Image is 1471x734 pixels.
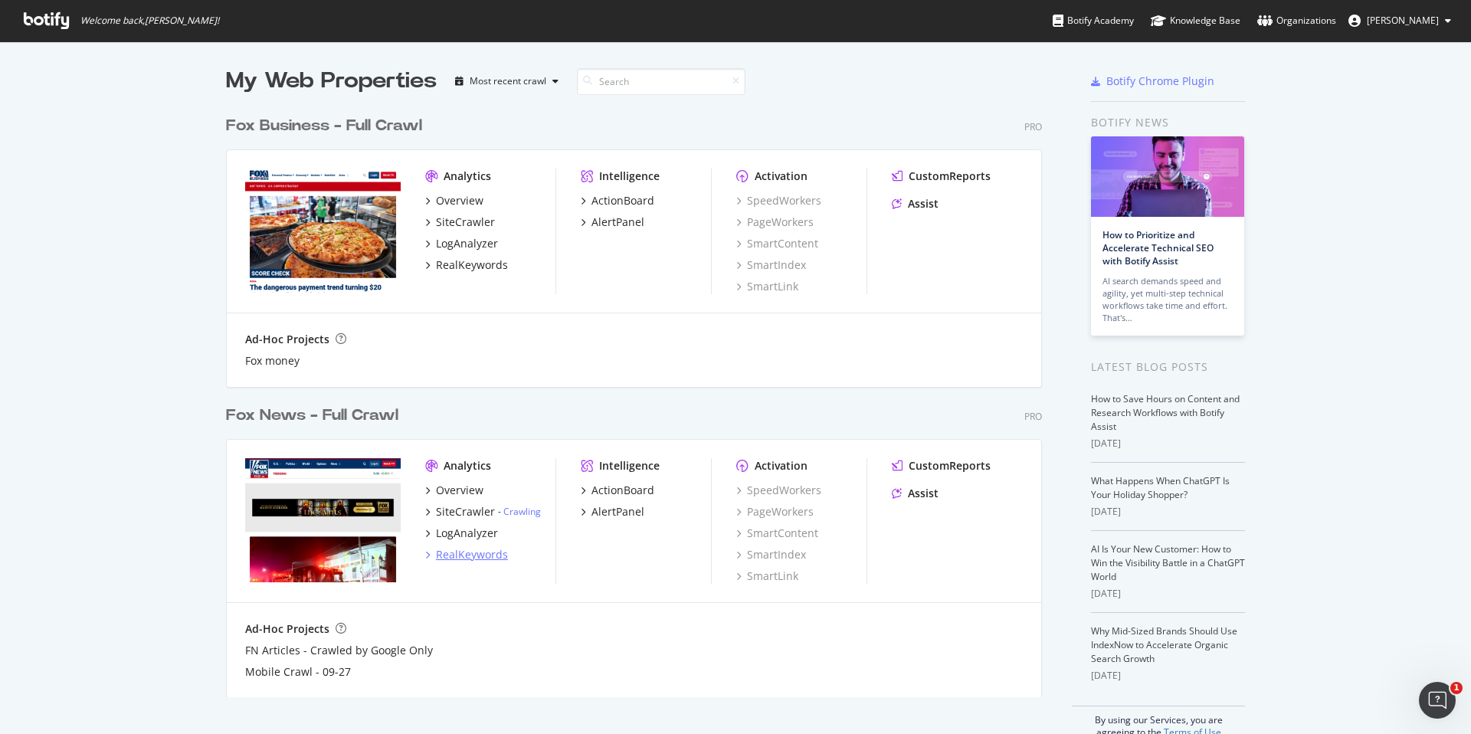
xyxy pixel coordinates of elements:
div: Fox Business - Full Crawl [226,115,422,137]
a: Assist [892,486,939,501]
div: AlertPanel [591,215,644,230]
div: Fox News - Full Crawl [226,405,398,427]
div: Pro [1024,120,1042,133]
div: Analytics [444,169,491,184]
a: RealKeywords [425,257,508,273]
a: Fox money [245,353,300,369]
div: LogAnalyzer [436,236,498,251]
a: CustomReports [892,169,991,184]
div: grid [226,97,1054,697]
div: Most recent crawl [470,77,546,86]
div: Assist [908,196,939,211]
div: [DATE] [1091,505,1245,519]
a: How to Save Hours on Content and Research Workflows with Botify Assist [1091,392,1240,433]
div: Overview [436,483,483,498]
a: AlertPanel [581,504,644,519]
span: 1 [1450,682,1463,694]
div: - [498,505,541,518]
a: SiteCrawler- Crawling [425,504,541,519]
a: SmartLink [736,569,798,584]
a: AlertPanel [581,215,644,230]
a: Fox Business - Full Crawl [226,115,428,137]
div: Botify Academy [1053,13,1134,28]
a: RealKeywords [425,547,508,562]
div: Intelligence [599,458,660,473]
input: Search [577,68,745,95]
a: PageWorkers [736,215,814,230]
div: CustomReports [909,169,991,184]
div: ActionBoard [591,483,654,498]
a: Assist [892,196,939,211]
a: SmartIndex [736,547,806,562]
img: How to Prioritize and Accelerate Technical SEO with Botify Assist [1091,136,1244,217]
a: Crawling [503,505,541,518]
button: Most recent crawl [449,69,565,93]
a: LogAnalyzer [425,526,498,541]
span: Abbey Spisz [1367,14,1439,27]
div: My Web Properties [226,66,437,97]
div: CustomReports [909,458,991,473]
a: SmartIndex [736,257,806,273]
div: SiteCrawler [436,504,495,519]
a: PageWorkers [736,504,814,519]
div: Botify Chrome Plugin [1106,74,1214,89]
a: SmartLink [736,279,798,294]
a: CustomReports [892,458,991,473]
div: Activation [755,458,808,473]
a: Overview [425,483,483,498]
div: Overview [436,193,483,208]
span: Welcome back, [PERSON_NAME] ! [80,15,219,27]
div: Latest Blog Posts [1091,359,1245,375]
div: RealKeywords [436,547,508,562]
iframe: Intercom live chat [1419,682,1456,719]
div: SmartContent [736,526,818,541]
div: SiteCrawler [436,215,495,230]
div: ActionBoard [591,193,654,208]
div: [DATE] [1091,437,1245,451]
div: Intelligence [599,169,660,184]
a: ActionBoard [581,193,654,208]
a: How to Prioritize and Accelerate Technical SEO with Botify Assist [1102,228,1214,267]
div: Pro [1024,410,1042,423]
a: SpeedWorkers [736,483,821,498]
div: Ad-Hoc Projects [245,621,329,637]
a: FN Articles - Crawled by Google Only [245,643,433,658]
div: Ad-Hoc Projects [245,332,329,347]
a: What Happens When ChatGPT Is Your Holiday Shopper? [1091,474,1230,501]
a: SiteCrawler [425,215,495,230]
img: www.foxbusiness.com [245,169,401,293]
div: Knowledge Base [1151,13,1240,28]
div: [DATE] [1091,669,1245,683]
div: Organizations [1257,13,1336,28]
a: Why Mid-Sized Brands Should Use IndexNow to Accelerate Organic Search Growth [1091,624,1237,665]
a: Overview [425,193,483,208]
a: SmartContent [736,236,818,251]
div: Analytics [444,458,491,473]
a: AI Is Your New Customer: How to Win the Visibility Battle in a ChatGPT World [1091,542,1245,583]
div: Activation [755,169,808,184]
div: Botify news [1091,114,1245,131]
button: [PERSON_NAME] [1336,8,1463,33]
a: Botify Chrome Plugin [1091,74,1214,89]
div: AlertPanel [591,504,644,519]
div: RealKeywords [436,257,508,273]
div: [DATE] [1091,587,1245,601]
div: LogAnalyzer [436,526,498,541]
div: Assist [908,486,939,501]
img: www.foxnews.com [245,458,401,582]
a: SpeedWorkers [736,193,821,208]
a: LogAnalyzer [425,236,498,251]
a: Fox News - Full Crawl [226,405,405,427]
a: Mobile Crawl - 09-27 [245,664,351,680]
